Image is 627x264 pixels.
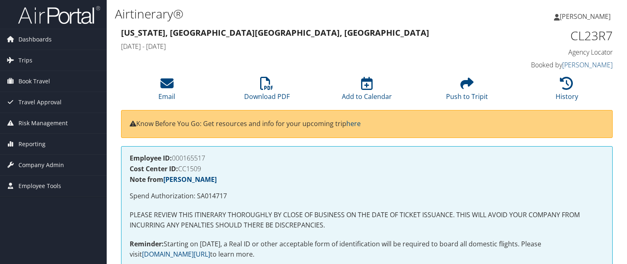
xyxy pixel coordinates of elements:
h4: [DATE] - [DATE] [121,42,487,51]
strong: [US_STATE], [GEOGRAPHIC_DATA] [GEOGRAPHIC_DATA], [GEOGRAPHIC_DATA] [121,27,429,38]
strong: Note from [130,175,217,184]
h4: CC1509 [130,165,604,172]
span: Risk Management [18,113,68,133]
a: Email [158,81,175,101]
a: History [556,81,578,101]
p: PLEASE REVIEW THIS ITINERARY THOROUGHLY BY CLOSE OF BUSINESS ON THE DATE OF TICKET ISSUANCE. THIS... [130,210,604,231]
p: Starting on [DATE], a Real ID or other acceptable form of identification will be required to boar... [130,239,604,260]
span: Employee Tools [18,176,61,196]
a: Push to Tripit [446,81,488,101]
a: [PERSON_NAME] [163,175,217,184]
h1: CL23R7 [499,27,613,44]
span: Travel Approval [18,92,62,112]
span: Trips [18,50,32,71]
h4: 000165517 [130,155,604,161]
strong: Reminder: [130,239,164,248]
h1: Airtinerary® [115,5,451,23]
a: Download PDF [244,81,290,101]
a: [PERSON_NAME] [554,4,619,29]
img: airportal-logo.png [18,5,100,25]
span: Dashboards [18,29,52,50]
span: Reporting [18,134,46,154]
a: [DOMAIN_NAME][URL] [142,250,210,259]
span: [PERSON_NAME] [560,12,611,21]
a: here [346,119,361,128]
strong: Employee ID: [130,154,172,163]
strong: Cost Center ID: [130,164,178,173]
a: Add to Calendar [342,81,392,101]
p: Know Before You Go: Get resources and info for your upcoming trip [130,119,604,129]
h4: Agency Locator [499,48,613,57]
span: Book Travel [18,71,50,92]
span: Company Admin [18,155,64,175]
a: [PERSON_NAME] [562,60,613,69]
h4: Booked by [499,60,613,69]
p: Spend Authorization: SA014717 [130,191,604,202]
